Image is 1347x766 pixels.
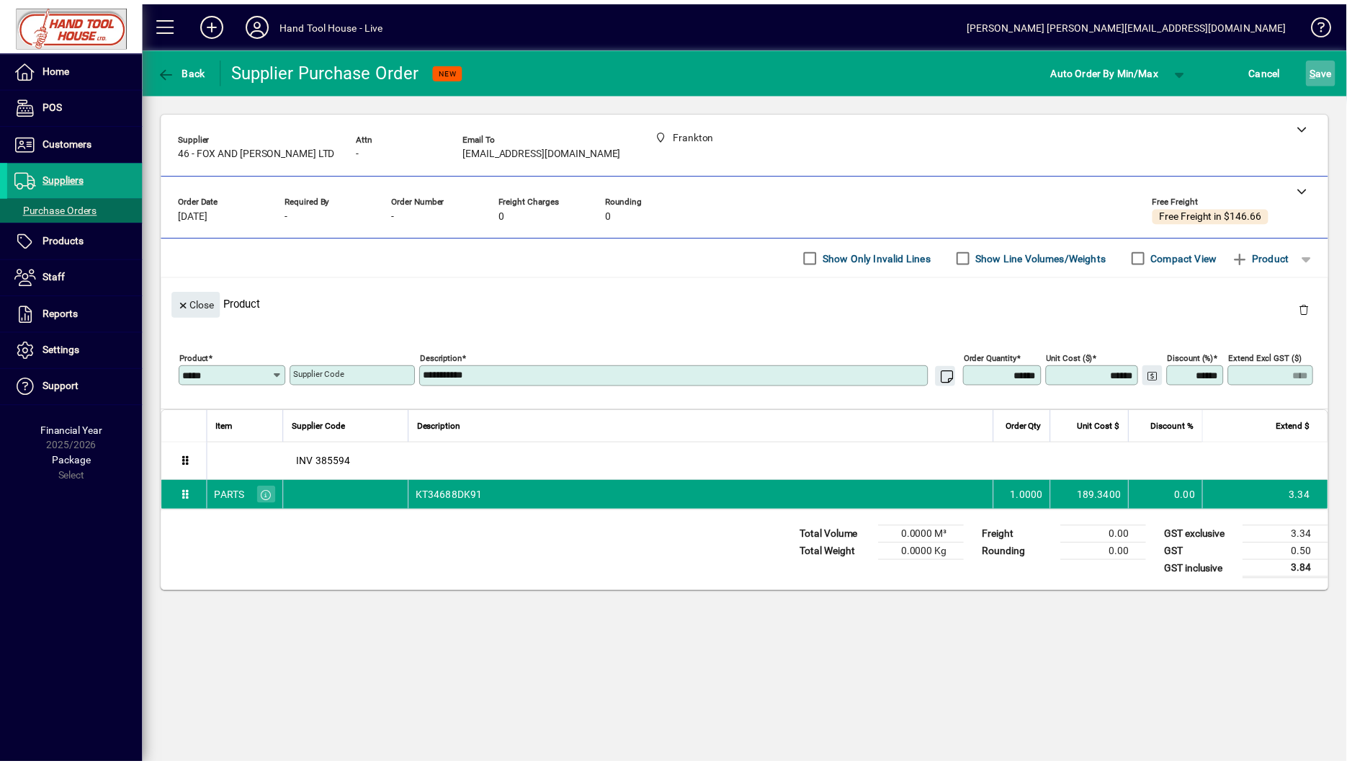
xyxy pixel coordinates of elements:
[504,210,510,221] span: 0
[7,369,144,405] a: Support
[889,545,975,562] td: 0.0000 Kg
[1162,250,1232,264] label: Compact View
[170,297,226,310] app-page-header-button: Close
[43,270,66,282] span: Staff
[421,489,488,503] span: KT34688DK91
[1171,545,1258,562] td: GST
[182,353,211,363] mat-label: Product
[218,419,236,435] span: Item
[43,99,63,110] span: POS
[1302,302,1337,315] app-page-header-button: Delete
[217,489,247,503] div: PARTS
[7,124,144,160] a: Customers
[360,146,363,158] span: -
[43,380,79,392] span: Support
[43,307,79,319] span: Reports
[1165,419,1208,435] span: Discount %
[1316,3,1345,50] a: Knowledge Base
[1056,57,1179,83] button: Auto Order By Min/Max
[156,57,211,83] button: Back
[830,250,942,264] label: Show Only Invalid Lines
[1181,353,1228,363] mat-label: Discount (%)
[43,172,84,184] span: Suppliers
[987,527,1073,545] td: Freight
[1258,562,1344,580] td: 3.84
[1239,244,1312,270] button: Product
[41,425,104,437] span: Financial Year
[43,62,70,74] span: Home
[978,12,1302,35] div: [PERSON_NAME] [PERSON_NAME][EMAIL_ADDRESS][DOMAIN_NAME]
[1302,291,1337,326] button: Delete
[1005,481,1062,510] td: 1.0000
[802,527,889,545] td: Total Volume
[179,293,217,316] span: Close
[987,545,1073,562] td: Rounding
[1073,545,1160,562] td: 0.00
[7,332,144,368] a: Settings
[14,203,98,215] span: Purchase Orders
[7,87,144,123] a: POS
[7,222,144,258] a: Products
[975,353,1029,363] mat-label: Order Quantity
[1142,481,1217,510] td: 0.00
[180,210,210,221] span: [DATE]
[1217,481,1343,510] td: 3.34
[1062,481,1142,510] td: 189.3400
[468,146,628,158] span: [EMAIL_ADDRESS][DOMAIN_NAME]
[283,12,388,35] div: Hand Tool House - Live
[1258,527,1344,545] td: 3.34
[1258,545,1344,562] td: 0.50
[288,210,291,221] span: -
[159,64,207,76] span: Back
[1243,353,1317,363] mat-label: Extend excl GST ($)
[422,419,466,435] span: Description
[1018,419,1054,435] span: Order Qty
[7,197,144,221] a: Purchase Orders
[1171,527,1258,545] td: GST exclusive
[889,527,975,545] td: 0.0000 M³
[444,66,462,75] span: NEW
[425,353,467,363] mat-label: Description
[1059,353,1106,363] mat-label: Unit Cost ($)
[1171,562,1258,580] td: GST inclusive
[234,58,424,81] div: Supplier Purchase Order
[237,11,283,37] button: Profile
[295,419,349,435] span: Supplier Code
[1325,64,1331,76] span: S
[1073,527,1160,545] td: 0.00
[1090,419,1133,435] span: Unit Cost $
[191,11,237,37] button: Add
[1063,58,1172,81] span: Auto Order By Min/Max
[1173,210,1276,221] span: Free Freight in $146.66
[985,250,1119,264] label: Show Line Volumes/Weights
[180,146,339,158] span: 46 - FOX AND [PERSON_NAME] LTD
[1246,246,1305,269] span: Product
[43,233,84,245] span: Products
[210,443,1343,481] div: INV 385594
[1292,419,1325,435] span: Extend $
[144,57,223,83] app-page-header-button: Back
[7,295,144,331] a: Reports
[43,135,92,147] span: Customers
[612,210,618,221] span: 0
[802,545,889,562] td: Total Weight
[1156,365,1176,386] button: Change Price Levels
[1264,58,1296,81] span: Cancel
[297,369,349,379] mat-label: Supplier Code
[396,210,399,221] span: -
[7,259,144,295] a: Staff
[174,291,223,317] button: Close
[43,344,80,355] span: Settings
[53,455,91,467] span: Package
[1261,57,1299,83] button: Cancel
[7,50,144,86] a: Home
[163,277,1344,329] div: Product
